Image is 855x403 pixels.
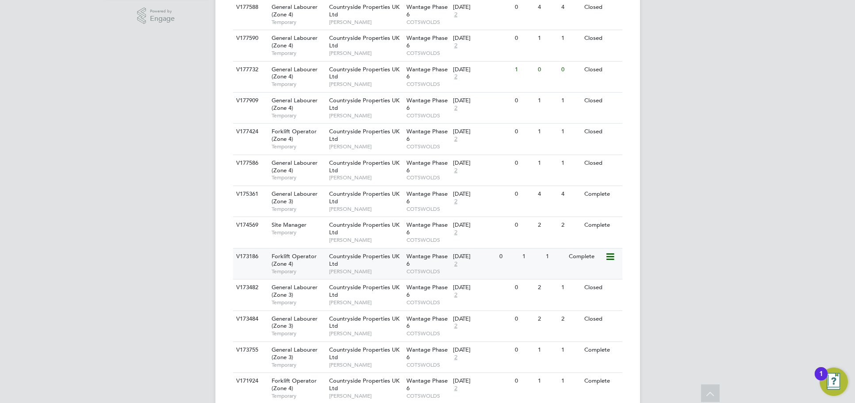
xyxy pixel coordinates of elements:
span: 2 [453,385,459,392]
span: 2 [453,11,459,19]
span: COTSWOLDS [406,143,449,150]
div: [DATE] [453,221,510,229]
div: 1 [559,342,582,358]
span: [PERSON_NAME] [329,299,402,306]
span: [PERSON_NAME] [329,205,402,213]
div: [DATE] [453,35,510,42]
div: 0 [513,217,536,233]
div: 4 [536,186,559,202]
span: Countryside Properties UK Ltd [329,377,399,392]
span: Wantage Phase 6 [406,97,448,112]
span: 2 [453,73,459,81]
span: Temporary [272,143,325,150]
div: 1 [536,155,559,171]
a: Powered byEngage [137,8,175,24]
span: Countryside Properties UK Ltd [329,66,399,81]
span: General Labourer (Zone 3) [272,315,318,330]
div: V175361 [234,186,265,202]
div: 2 [536,279,559,296]
div: Complete [582,373,621,389]
span: Wantage Phase 6 [406,315,448,330]
span: Wantage Phase 6 [406,377,448,392]
span: [PERSON_NAME] [329,50,402,57]
div: [DATE] [453,97,510,105]
span: Temporary [272,81,325,88]
span: 2 [453,260,459,268]
div: Closed [582,124,621,140]
span: Countryside Properties UK Ltd [329,315,399,330]
div: [DATE] [453,315,510,323]
div: 1 [513,62,536,78]
span: General Labourer (Zone 3) [272,346,318,361]
span: Wantage Phase 6 [406,252,448,267]
div: [DATE] [453,284,510,291]
span: General Labourer (Zone 3) [272,283,318,298]
div: [DATE] [453,66,510,74]
span: Countryside Properties UK Ltd [329,159,399,174]
span: Wantage Phase 6 [406,34,448,49]
div: 0 [513,93,536,109]
div: 1 [559,279,582,296]
div: V177590 [234,30,265,46]
span: COTSWOLDS [406,112,449,119]
span: Wantage Phase 6 [406,283,448,298]
div: V171924 [234,373,265,389]
span: COTSWOLDS [406,236,449,244]
div: V177732 [234,62,265,78]
span: 2 [453,42,459,50]
div: 2 [536,217,559,233]
span: Wantage Phase 6 [406,221,448,236]
span: 2 [453,354,459,361]
div: Complete [582,186,621,202]
span: COTSWOLDS [406,174,449,181]
span: Countryside Properties UK Ltd [329,97,399,112]
span: Wantage Phase 6 [406,128,448,143]
div: Complete [582,342,621,358]
div: 0 [513,124,536,140]
span: Temporary [272,268,325,275]
div: V173755 [234,342,265,358]
div: Closed [582,93,621,109]
span: 2 [453,105,459,112]
span: [PERSON_NAME] [329,19,402,26]
div: 1 [559,155,582,171]
span: 2 [453,136,459,143]
span: COTSWOLDS [406,268,449,275]
span: Temporary [272,299,325,306]
div: 1 [559,93,582,109]
div: Complete [582,217,621,233]
div: Closed [582,155,621,171]
div: 1 [536,373,559,389]
span: COTSWOLDS [406,50,449,57]
span: [PERSON_NAME] [329,330,402,337]
div: V177909 [234,93,265,109]
span: Forklift Operator (Zone 4) [272,128,317,143]
button: Open Resource Center, 1 new notification [820,368,848,396]
div: V177424 [234,124,265,140]
span: Countryside Properties UK Ltd [329,128,399,143]
span: General Labourer (Zone 4) [272,159,318,174]
span: Wantage Phase 6 [406,66,448,81]
span: Countryside Properties UK Ltd [329,190,399,205]
span: Temporary [272,392,325,399]
span: [PERSON_NAME] [329,236,402,244]
span: COTSWOLDS [406,361,449,368]
div: 1 [819,374,823,385]
div: V173484 [234,311,265,327]
span: 2 [453,291,459,299]
span: [PERSON_NAME] [329,361,402,368]
span: COTSWOLDS [406,81,449,88]
div: 1 [559,124,582,140]
span: Site Manager [272,221,307,229]
div: Closed [582,62,621,78]
span: Temporary [272,205,325,213]
div: [DATE] [453,190,510,198]
div: 0 [513,30,536,46]
span: Temporary [272,330,325,337]
span: General Labourer (Zone 4) [272,34,318,49]
div: 0 [513,342,536,358]
span: [PERSON_NAME] [329,174,402,181]
div: [DATE] [453,128,510,136]
span: General Labourer (Zone 3) [272,190,318,205]
div: 1 [520,248,543,265]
